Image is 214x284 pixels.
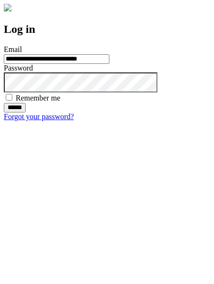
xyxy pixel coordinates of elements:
[16,94,60,102] label: Remember me
[4,45,22,53] label: Email
[4,23,210,36] h2: Log in
[4,4,11,11] img: logo-4e3dc11c47720685a147b03b5a06dd966a58ff35d612b21f08c02c0306f2b779.png
[4,64,33,72] label: Password
[4,112,74,121] a: Forgot your password?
